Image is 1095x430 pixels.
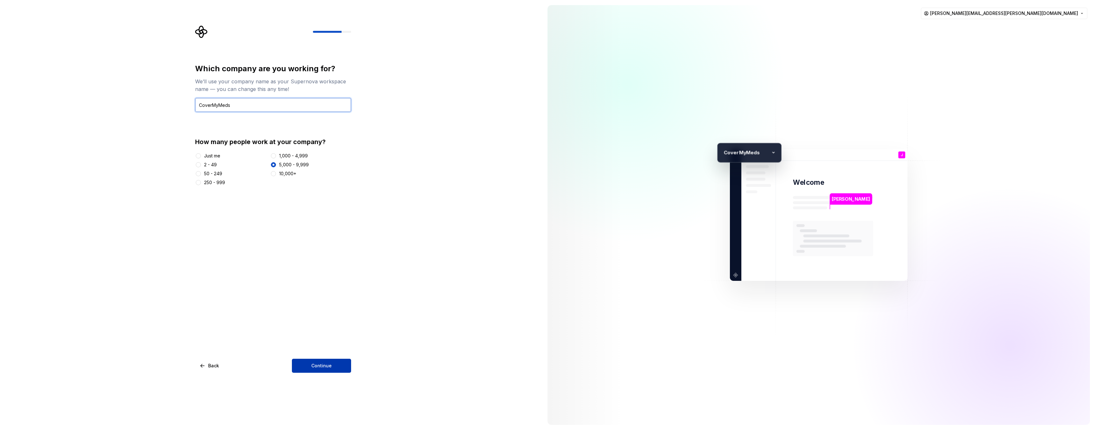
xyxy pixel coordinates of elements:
div: We’ll use your company name as your Supernova workspace name — you can change this any time! [195,78,351,93]
p: Welcome [793,178,824,187]
button: Back [195,359,224,373]
svg: Supernova Logo [195,25,208,38]
button: [PERSON_NAME][EMAIL_ADDRESS][PERSON_NAME][DOMAIN_NAME] [921,8,1087,19]
div: Which company are you working for? [195,64,351,74]
button: Continue [292,359,351,373]
div: 1,000 - 4,999 [279,153,308,159]
div: 10,000+ [279,170,296,177]
p: J [901,153,903,157]
p: [PERSON_NAME] [832,196,870,203]
input: Company name [195,98,351,112]
span: Back [208,363,219,369]
div: How many people work at your company? [195,137,351,146]
div: 250 - 999 [204,179,225,186]
p: C [720,149,727,156]
div: 5,000 - 9,999 [279,162,309,168]
div: 2 - 49 [204,162,217,168]
div: 50 - 249 [204,170,222,177]
span: Continue [311,363,332,369]
div: Just me [204,153,220,159]
span: [PERSON_NAME][EMAIL_ADDRESS][PERSON_NAME][DOMAIN_NAME] [930,10,1078,17]
p: overMyMeds [727,149,769,156]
